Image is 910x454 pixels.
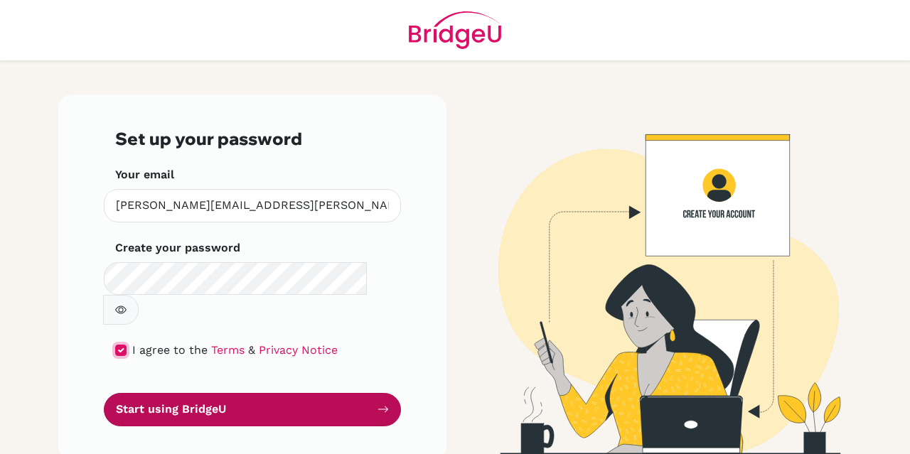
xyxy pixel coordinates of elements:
span: I agree to the [132,343,208,357]
label: Your email [115,166,174,183]
label: Create your password [115,239,240,256]
input: Insert your email* [104,189,401,222]
h3: Set up your password [115,129,390,149]
button: Start using BridgeU [104,393,401,426]
span: & [248,343,255,357]
a: Terms [211,343,245,357]
a: Privacy Notice [259,343,338,357]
